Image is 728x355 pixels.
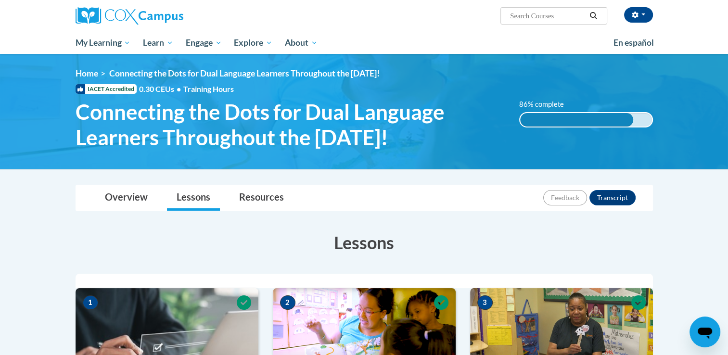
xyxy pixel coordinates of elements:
div: 86% complete [520,113,633,127]
span: 2 [280,295,295,310]
a: Home [76,68,98,78]
input: Search Courses [509,10,586,22]
a: Overview [95,185,157,211]
label: 86% complete [519,99,575,110]
button: Transcript [589,190,636,205]
a: Cox Campus [76,7,258,25]
a: Engage [179,32,228,54]
span: Connecting the Dots for Dual Language Learners Throughout the [DATE]! [76,99,505,150]
span: Learn [143,37,173,49]
span: IACET Accredited [76,84,137,94]
a: Learn [137,32,179,54]
span: Training Hours [183,84,234,93]
a: My Learning [69,32,137,54]
img: Cox Campus [76,7,183,25]
span: My Learning [75,37,130,49]
span: Explore [234,37,272,49]
a: Lessons [167,185,220,211]
span: 0.30 CEUs [139,84,183,94]
button: Search [586,10,600,22]
span: About [285,37,318,49]
span: • [177,84,181,93]
a: Resources [230,185,294,211]
a: About [279,32,324,54]
button: Account Settings [624,7,653,23]
a: En español [607,33,660,53]
button: Feedback [543,190,587,205]
div: Main menu [61,32,667,54]
span: Engage [186,37,222,49]
iframe: Button to launch messaging window [690,317,720,347]
a: Explore [228,32,279,54]
span: En español [613,38,654,48]
span: Connecting the Dots for Dual Language Learners Throughout the [DATE]! [109,68,380,78]
h3: Lessons [76,230,653,254]
span: 1 [83,295,98,310]
span: 3 [477,295,493,310]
